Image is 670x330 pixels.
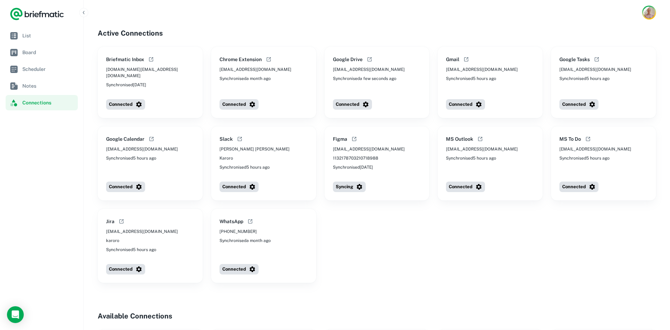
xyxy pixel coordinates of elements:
button: Open help documentation [350,135,358,143]
span: [EMAIL_ADDRESS][DOMAIN_NAME] [446,66,518,73]
span: karoro [106,237,119,244]
button: Connected [446,99,485,110]
button: Open help documentation [476,135,484,143]
span: List [22,32,75,39]
span: Synchronised 5 hours ago [446,75,496,82]
h6: Figma [333,135,347,143]
a: Connections [6,95,78,110]
h6: MS Outlook [446,135,473,143]
h6: Google Drive [333,56,363,63]
button: Open help documentation [365,55,374,64]
a: List [6,28,78,43]
span: [EMAIL_ADDRESS][DOMAIN_NAME] [446,146,518,152]
img: Rob Mark [643,7,655,19]
span: Synchronised 5 hours ago [559,155,610,161]
button: Open help documentation [147,55,155,64]
button: Open help documentation [236,135,244,143]
span: Scheduler [22,65,75,73]
span: Notes [22,82,75,90]
span: [EMAIL_ADDRESS][DOMAIN_NAME] [333,146,405,152]
span: Connections [22,99,75,107]
button: Open help documentation [593,55,601,64]
span: [PERSON_NAME] [PERSON_NAME] [219,146,290,152]
span: Synchronised 5 hours ago [446,155,496,161]
span: Karoro [219,155,233,161]
h6: Briefmatic Inbox [106,56,144,63]
span: Synchronised [DATE] [333,164,373,170]
button: Open help documentation [147,135,156,143]
a: Logo [10,7,64,21]
span: Synchronised 5 hours ago [219,164,270,170]
h6: Gmail [446,56,459,63]
button: Open help documentation [584,135,592,143]
h6: Slack [219,135,233,143]
span: Synchronised 5 hours ago [106,155,156,161]
span: Synchronised a month ago [219,237,271,244]
span: Synchronised a few seconds ago [333,75,396,82]
button: Connected [106,182,145,192]
h6: Google Tasks [559,56,590,63]
button: Account button [642,6,656,20]
span: [EMAIL_ADDRESS][DOMAIN_NAME] [333,66,405,73]
button: Connected [219,99,259,110]
h6: Chrome Extension [219,56,262,63]
h6: WhatsApp [219,218,243,225]
button: Connected [106,264,145,274]
span: 1132178703210718988 [333,155,378,161]
button: Open help documentation [117,217,126,226]
span: [PHONE_NUMBER] [219,228,257,235]
h4: Active Connections [98,28,656,38]
button: Connected [106,99,145,110]
button: Open help documentation [265,55,273,64]
button: Connected [559,182,598,192]
div: Open Intercom Messenger [7,306,24,323]
h6: Jira [106,218,114,225]
span: Synchronised [DATE] [106,82,146,88]
span: [EMAIL_ADDRESS][DOMAIN_NAME] [559,146,631,152]
span: [EMAIL_ADDRESS][DOMAIN_NAME] [106,228,178,235]
span: Synchronised 5 hours ago [559,75,610,82]
span: [EMAIL_ADDRESS][DOMAIN_NAME] [106,146,178,152]
h4: Available Connections [98,311,656,321]
span: Synchronised a month ago [219,75,271,82]
button: Connected [219,264,259,274]
a: Notes [6,78,78,94]
button: Open help documentation [246,217,254,226]
span: Board [22,49,75,56]
button: Connected [559,99,598,110]
button: Connected [333,99,372,110]
button: Syncing [333,182,366,192]
h6: MS To Do [559,135,581,143]
span: [DOMAIN_NAME][EMAIL_ADDRESS][DOMAIN_NAME] [106,66,194,79]
button: Open help documentation [462,55,470,64]
span: [EMAIL_ADDRESS][DOMAIN_NAME] [559,66,631,73]
button: Connected [446,182,485,192]
a: Scheduler [6,61,78,77]
h6: Google Calendar [106,135,144,143]
span: [EMAIL_ADDRESS][DOMAIN_NAME] [219,66,291,73]
span: Synchronised 5 hours ago [106,247,156,253]
button: Connected [219,182,259,192]
a: Board [6,45,78,60]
